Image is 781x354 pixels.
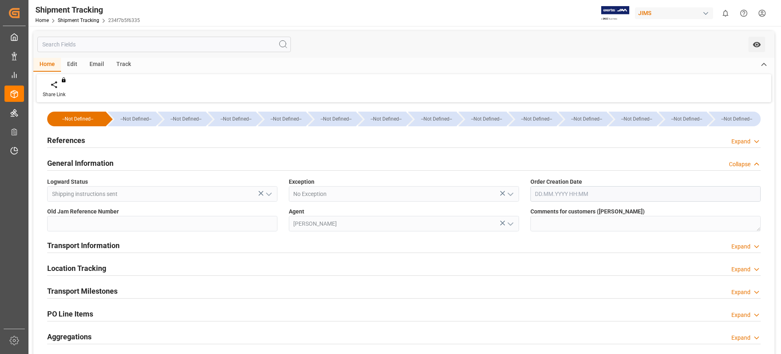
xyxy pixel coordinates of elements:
h2: Location Tracking [47,263,106,274]
h2: Transport Information [47,240,120,251]
a: Home [35,18,49,23]
h2: PO Line Items [47,308,93,319]
h2: General Information [47,158,113,169]
div: --Not Defined-- [517,112,556,126]
div: --Not Defined-- [258,112,306,126]
button: open menu [504,188,516,200]
input: Type to search/select [289,186,519,202]
span: Old Jam Reference Number [47,207,119,216]
div: --Not Defined-- [717,112,757,126]
img: Exertis%20JAM%20-%20Email%20Logo.jpg_1722504956.jpg [601,6,629,20]
div: --Not Defined-- [216,112,256,126]
h2: References [47,135,85,146]
div: Home [33,58,61,72]
button: open menu [262,188,274,200]
input: DD.MM.YYYY HH:MM [530,186,761,202]
button: Help Center [735,4,753,22]
div: Track [110,58,137,72]
div: --Not Defined-- [416,112,456,126]
div: --Not Defined-- [617,112,657,126]
button: JIMS [635,5,716,21]
div: --Not Defined-- [108,112,156,126]
div: --Not Defined-- [508,112,556,126]
div: --Not Defined-- [266,112,306,126]
a: Shipment Tracking [58,18,99,23]
div: --Not Defined-- [55,112,100,126]
div: --Not Defined-- [316,112,356,126]
span: Comments for customers ([PERSON_NAME]) [530,207,645,216]
div: --Not Defined-- [609,112,657,126]
div: --Not Defined-- [567,112,606,126]
div: --Not Defined-- [458,112,506,126]
div: --Not Defined-- [467,112,506,126]
div: Expand [731,242,750,251]
div: Expand [731,265,750,274]
span: Order Creation Date [530,178,582,186]
h2: Aggregations [47,331,92,342]
div: Shipment Tracking [35,4,140,16]
div: Expand [731,137,750,146]
div: --Not Defined-- [659,112,707,126]
div: --Not Defined-- [166,112,206,126]
div: Expand [731,288,750,297]
div: Collapse [729,160,750,169]
div: --Not Defined-- [667,112,707,126]
div: --Not Defined-- [308,112,356,126]
div: JIMS [635,7,713,19]
input: Type to search/select [47,186,277,202]
div: --Not Defined-- [366,112,406,126]
div: Expand [731,311,750,319]
button: open menu [504,218,516,230]
h2: Transport Milestones [47,286,118,297]
div: Expand [731,334,750,342]
div: --Not Defined-- [358,112,406,126]
span: Exception [289,178,314,186]
div: --Not Defined-- [558,112,606,126]
span: Logward Status [47,178,88,186]
div: --Not Defined-- [408,112,456,126]
div: --Not Defined-- [116,112,156,126]
div: Edit [61,58,83,72]
input: Search Fields [37,37,291,52]
span: Agent [289,207,304,216]
div: --Not Defined-- [208,112,256,126]
div: --Not Defined-- [709,112,761,126]
div: --Not Defined-- [158,112,206,126]
button: open menu [748,37,765,52]
button: show 0 new notifications [716,4,735,22]
div: --Not Defined-- [47,112,106,126]
div: Email [83,58,110,72]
